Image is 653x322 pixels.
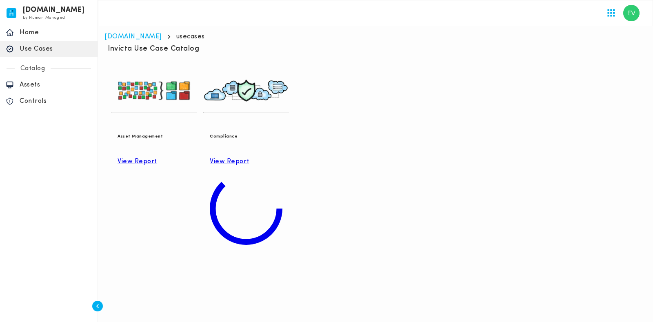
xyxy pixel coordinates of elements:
[20,81,92,89] p: Assets
[210,158,282,245] a: View Report
[210,158,282,166] p: View Report
[111,75,197,106] img: usecase
[176,33,205,41] p: usecases
[15,64,51,73] p: Catalog
[7,8,16,18] img: invicta.io
[108,44,199,54] h6: Invicta Use Case Catalog
[620,2,643,24] button: User
[623,5,640,21] img: Elaine Vista
[20,45,92,53] p: Use Cases
[210,133,282,141] h6: Compliance
[20,97,92,105] p: Controls
[118,158,190,166] a: View Report
[23,16,65,20] span: by Human Managed
[23,7,85,13] h6: [DOMAIN_NAME]
[104,33,646,41] nav: breadcrumb
[118,133,190,141] h6: Asset Management
[104,33,162,40] a: [DOMAIN_NAME]
[203,75,289,106] img: usecase
[20,29,92,37] p: Home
